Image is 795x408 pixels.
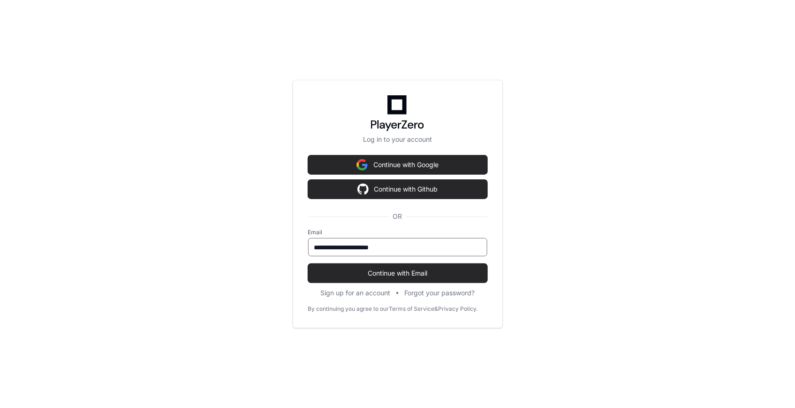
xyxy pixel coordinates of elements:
div: By continuing you agree to our [308,305,389,313]
button: Continue with Github [308,180,487,199]
button: Continue with Google [308,155,487,174]
button: Forgot your password? [404,288,475,298]
img: Sign in with google [356,155,368,174]
a: Terms of Service [389,305,435,313]
a: Privacy Policy. [439,305,478,313]
div: & [435,305,439,313]
span: OR [389,212,406,221]
span: Continue with Email [308,269,487,278]
p: Log in to your account [308,135,487,144]
img: Sign in with google [357,180,369,199]
button: Continue with Email [308,264,487,283]
label: Email [308,229,487,236]
button: Sign up for an account [320,288,390,298]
